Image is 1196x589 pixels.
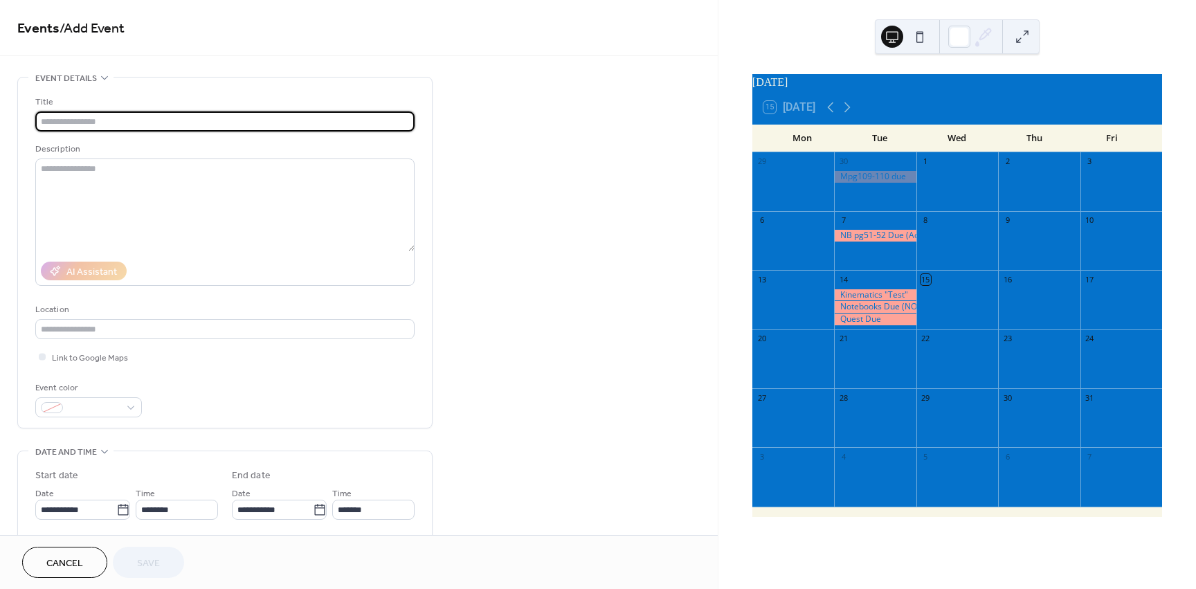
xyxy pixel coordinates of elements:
div: 24 [1085,334,1095,344]
div: 6 [1002,451,1013,462]
div: 5 [921,451,931,462]
div: Quest Due [834,314,916,325]
div: Start date [35,469,78,483]
div: 7 [838,215,849,226]
span: Time [332,487,352,501]
div: Description [35,142,412,156]
div: 8 [921,215,931,226]
div: Mpg109-110 due [834,171,916,183]
a: Events [17,15,60,42]
div: 2 [1002,156,1013,167]
div: 6 [756,215,767,226]
div: Title [35,95,412,109]
div: 15 [921,274,931,284]
div: 28 [838,392,849,403]
div: 14 [838,274,849,284]
div: Location [35,302,412,317]
div: 9 [1002,215,1013,226]
div: 16 [1002,274,1013,284]
div: 29 [921,392,931,403]
span: / Add Event [60,15,125,42]
div: 27 [756,392,767,403]
div: 22 [921,334,931,344]
div: Fri [1073,125,1151,152]
div: 31 [1085,392,1095,403]
div: Mon [763,125,841,152]
div: 3 [1085,156,1095,167]
div: Notebooks Due (NO LIGHT BULB) [834,301,916,313]
div: Thu [996,125,1073,152]
div: 23 [1002,334,1013,344]
span: Time [136,487,155,501]
div: End date [232,469,271,483]
span: Date [232,487,251,501]
div: 17 [1085,274,1095,284]
span: Event details [35,71,97,86]
div: 7 [1085,451,1095,462]
span: Cancel [46,556,83,571]
div: 20 [756,334,767,344]
span: Date and time [35,445,97,460]
div: Wed [918,125,996,152]
div: [DATE] [752,74,1162,91]
div: 3 [756,451,767,462]
div: 10 [1085,215,1095,226]
span: Link to Google Maps [52,351,128,365]
div: 29 [756,156,767,167]
div: Event color [35,381,139,395]
div: 21 [838,334,849,344]
div: 4 [838,451,849,462]
div: Tue [841,125,918,152]
span: Date [35,487,54,501]
div: 13 [756,274,767,284]
div: Kinematics "Test" [834,289,916,301]
div: 30 [838,156,849,167]
div: 30 [1002,392,1013,403]
button: Cancel [22,547,107,578]
div: NB pg51-52 Due (Acceleration due to Gravity Problems from manual pg129) [834,230,916,242]
div: 1 [921,156,931,167]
